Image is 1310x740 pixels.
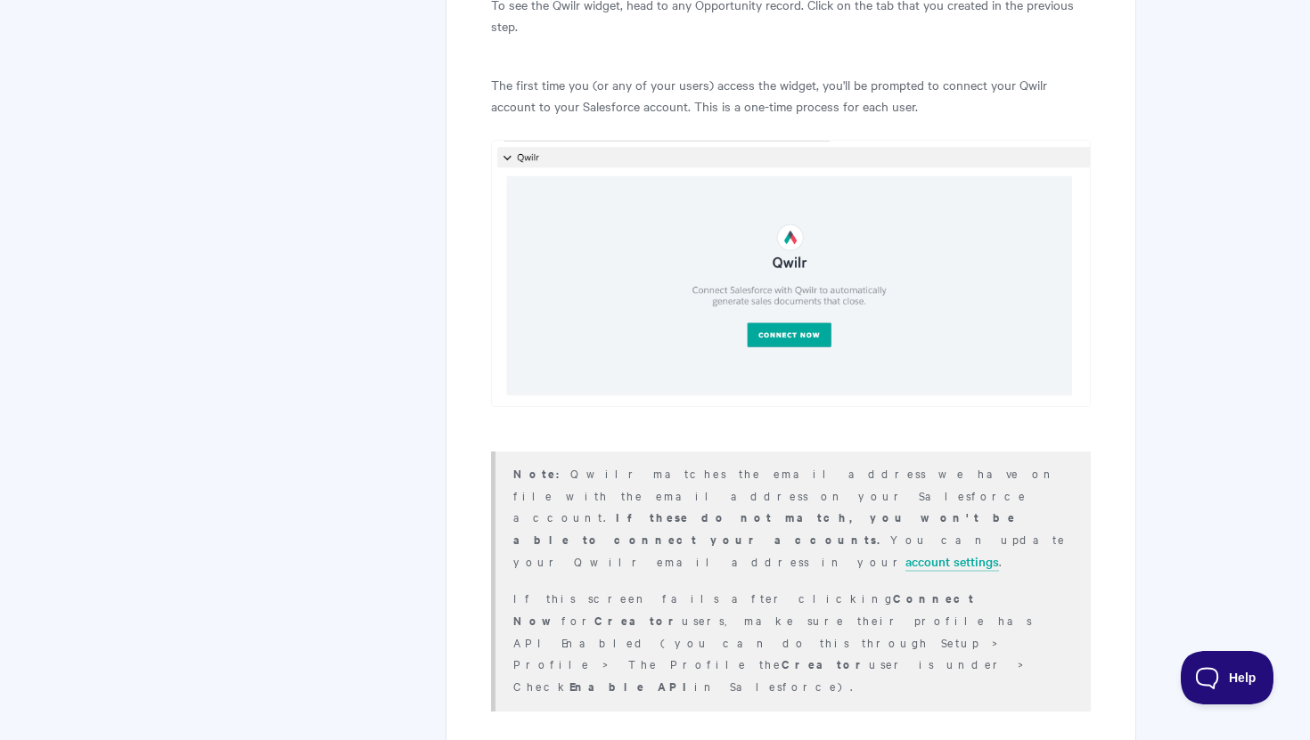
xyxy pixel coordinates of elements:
strong: Connect Now [513,590,975,629]
p: Qwilr matches the email address we have on file with the email address on your Salesforce account... [513,462,1068,572]
a: account settings [905,552,999,572]
strong: Enable API [569,678,694,695]
p: If this screen fails after clicking for users, make sure their profile has API Enabled (you can d... [513,587,1068,697]
strong: Creator [782,655,869,672]
p: The first time you (or any of your users) access the widget, you'll be prompted to connect your Q... [491,74,1091,117]
strong: Creator [594,612,682,629]
strong: Note: [513,465,570,482]
strong: If these do not match, you won't be able to connect your accounts. [513,508,1016,548]
iframe: Toggle Customer Support [1181,651,1274,704]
